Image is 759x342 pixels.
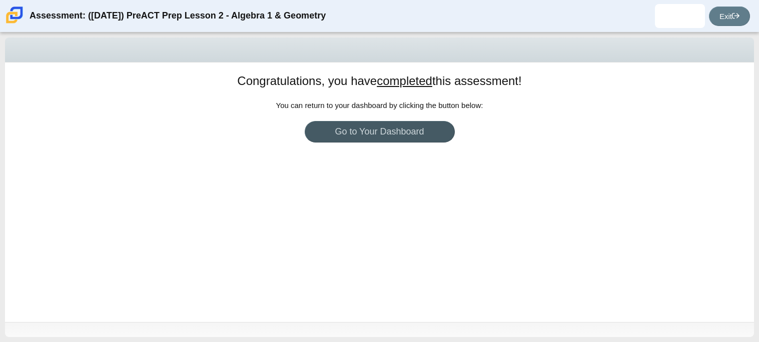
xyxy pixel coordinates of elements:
div: Assessment: ([DATE]) PreACT Prep Lesson 2 - Algebra 1 & Geometry [30,4,326,28]
u: completed [377,74,432,87]
h1: Congratulations, you have this assessment! [237,72,521,89]
a: Go to Your Dashboard [305,121,455,142]
a: Exit [709,6,750,26]
a: Carmen School of Science & Technology [4,18,25,27]
img: giovanni.pantojago.IpWrNO [672,8,688,24]
img: Carmen School of Science & Technology [4,4,25,25]
span: You can return to your dashboard by clicking the button below: [276,101,483,109]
